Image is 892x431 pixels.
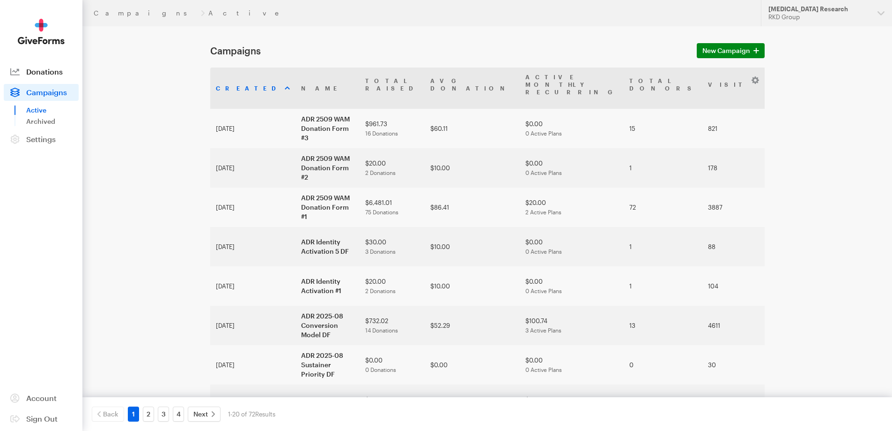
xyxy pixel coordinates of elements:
td: $38.21 [425,385,520,424]
th: Created: activate to sort column ascending [210,68,295,109]
a: Settings [4,131,79,148]
a: New Campaign [697,43,765,58]
td: $20.00 [520,188,624,227]
div: 1-20 of 72 [228,407,275,422]
td: $86.41 [425,188,520,227]
td: $30.00 [360,227,425,266]
div: [MEDICAL_DATA] Research [768,5,870,13]
span: 3 Donations [365,248,396,255]
td: ADR 2025-08 Conversion Model DF [295,306,360,345]
td: $20.00 [360,266,425,306]
td: $0.00 [520,148,624,188]
a: Active [26,105,79,116]
a: Sign Out [4,410,79,427]
td: $0.00 [520,266,624,306]
td: ADR Identity Activation 5 DF [295,227,360,266]
span: 0 Active Plans [525,366,562,373]
span: 2 Donations [365,169,396,176]
a: 3 [158,407,169,422]
td: ADR Identity Activation #1 [295,266,360,306]
td: ADR 2509 WAM Donation Form #1 [295,188,360,227]
td: 757 [702,385,762,424]
th: TotalDonors: activate to sort column ascending [624,68,702,109]
span: 16 Donations [365,130,398,136]
a: Next [188,407,221,422]
td: 88 [702,227,762,266]
a: Donations [4,63,79,80]
a: 2 [143,407,154,422]
td: 1.32% [762,385,823,424]
span: Next [193,408,208,420]
th: Visits: activate to sort column ascending [702,68,762,109]
img: GiveForms [18,19,65,45]
td: 1.95% [762,109,823,148]
td: 9 [624,385,702,424]
td: 1 [624,227,702,266]
td: [DATE] [210,345,295,385]
td: 1 [624,266,702,306]
td: [DATE] [210,385,295,424]
td: ADR 2025-08 Sustainer Priority DF [295,345,360,385]
td: [DATE] [210,148,295,188]
td: ADR 2509 WAM Donation Form #3 [295,109,360,148]
th: TotalRaised: activate to sort column ascending [360,68,425,109]
td: $52.29 [425,306,520,345]
td: ADR 2509 WAM Donation Form #2 [295,148,360,188]
td: 0.00% [762,345,823,385]
td: 15 [624,109,702,148]
td: 1 [624,148,702,188]
th: Name: activate to sort column ascending [295,68,360,109]
td: $10.00 [425,148,520,188]
td: $0.00 [360,345,425,385]
td: [DATE] [210,109,295,148]
span: Account [26,393,57,402]
td: $60.11 [425,109,520,148]
td: 104 [702,266,762,306]
th: AvgDonation: activate to sort column ascending [425,68,520,109]
a: Campaigns [94,9,197,17]
span: Campaigns [26,88,67,97]
td: 72 [624,188,702,227]
span: 0 Active Plans [525,248,562,255]
td: $26.58 [520,385,624,424]
span: 2 Donations [365,287,396,294]
span: 75 Donations [365,209,398,215]
td: [DATE] [210,227,295,266]
td: $382.10 [360,385,425,424]
td: $0.00 [520,109,624,148]
span: 3 Active Plans [525,327,561,333]
a: 4 [173,407,184,422]
span: 0 Active Plans [525,130,562,136]
span: New Campaign [702,45,750,56]
td: 4611 [702,306,762,345]
td: 1.90% [762,188,823,227]
td: 13 [624,306,702,345]
div: RKD Group [768,13,870,21]
td: $20.00 [360,148,425,188]
span: 0 Active Plans [525,287,562,294]
span: 2 Active Plans [525,209,561,215]
td: $0.00 [520,227,624,266]
span: Settings [26,135,56,144]
td: ADR 2025-08 One Campaign [295,385,360,424]
a: Account [4,390,79,407]
td: $6,481.01 [360,188,425,227]
td: $961.73 [360,109,425,148]
td: [DATE] [210,266,295,306]
span: 0 Donations [365,366,396,373]
span: Results [255,410,275,418]
td: $0.00 [520,345,624,385]
td: 3887 [702,188,762,227]
td: 821 [702,109,762,148]
a: Archived [26,116,79,127]
a: Campaigns [4,84,79,101]
td: 30 [702,345,762,385]
td: $0.00 [425,345,520,385]
span: Sign Out [26,414,58,423]
td: [DATE] [210,188,295,227]
td: 178 [702,148,762,188]
td: 1.12% [762,148,823,188]
span: 0 Active Plans [525,169,562,176]
td: 0 [624,345,702,385]
span: 14 Donations [365,327,398,333]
